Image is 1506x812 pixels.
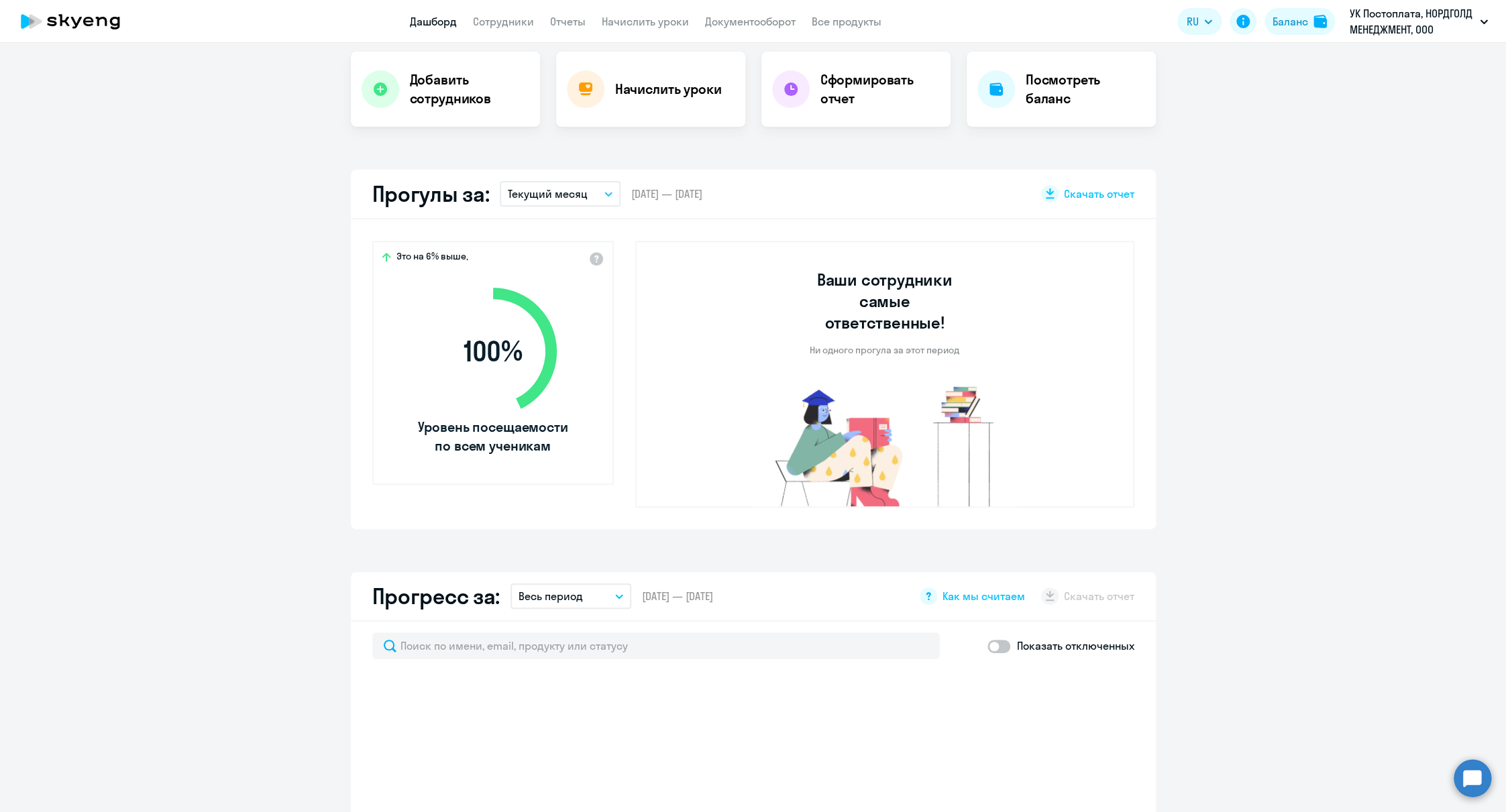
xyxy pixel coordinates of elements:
h4: Добавить сотрудников [410,70,529,108]
p: Ни одного прогула за этот период [810,344,959,356]
button: RU [1177,8,1222,35]
div: Баланс [1273,13,1308,30]
input: Поиск по имени, email, продукту или статусу [372,632,940,659]
h4: Сформировать отчет [820,70,940,108]
span: [DATE] — [DATE] [642,589,713,603]
span: Это на 6% выше, [396,250,468,266]
h4: Посмотреть баланс [1026,70,1145,108]
p: Показать отключенных [1017,638,1134,654]
span: Уровень посещаемости по всем ученикам [416,418,570,455]
p: Весь период [519,588,583,604]
span: [DATE] — [DATE] [631,186,702,201]
h4: Начислить уроки [615,80,722,99]
a: Документооборот [705,15,796,28]
p: Текущий месяц [508,186,588,202]
button: Балансbalance [1265,8,1335,35]
h2: Прогресс за: [372,583,500,610]
span: Скачать отчет [1064,186,1134,201]
a: Дашборд [410,15,457,28]
a: Все продукты [812,15,881,28]
h2: Прогулы за: [372,180,490,207]
button: Текущий месяц [500,181,621,207]
span: Как мы считаем [943,589,1025,603]
span: RU [1187,13,1199,30]
h3: Ваши сотрудники самые ответственные! [798,269,971,333]
img: no-truants [750,383,1019,506]
img: balance [1313,15,1327,28]
a: Начислить уроки [602,15,689,28]
a: Отчеты [550,15,586,28]
button: Весь период [510,583,631,609]
button: УК Постоплата, НОРДГОЛД МЕНЕДЖМЕНТ, ООО [1343,5,1495,38]
span: 100 % [416,335,570,367]
a: Сотрудники [473,15,534,28]
p: УК Постоплата, НОРДГОЛД МЕНЕДЖМЕНТ, ООО [1350,5,1474,38]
